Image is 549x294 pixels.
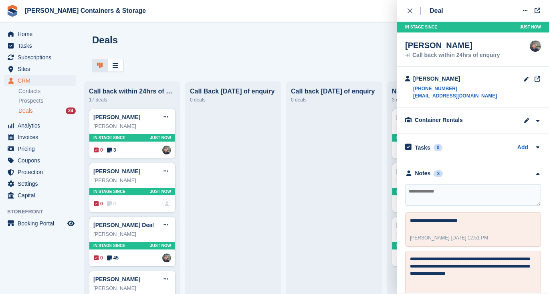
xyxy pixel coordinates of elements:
span: 3 [107,146,116,154]
span: Prospects [18,97,43,105]
a: [PERSON_NAME] [93,276,140,282]
span: 0 [107,200,116,207]
div: [PERSON_NAME] [396,230,474,238]
span: Just now [150,243,171,249]
span: CRM [18,75,66,86]
a: menu [4,75,76,86]
div: Call back within 24hrs of enquiry [405,53,500,58]
a: Preview store [66,219,76,228]
span: In stage since [396,243,428,249]
a: menu [4,40,76,51]
div: [PERSON_NAME] [93,230,171,238]
span: 0 [94,200,103,207]
div: Deal [430,6,443,16]
span: Just now [520,24,541,30]
span: In stage since [405,24,437,30]
div: 0 deals [291,95,377,105]
div: 3 deals [392,95,478,105]
div: Container Rentals [415,116,495,124]
a: menu [4,63,76,75]
div: Call back within 24hrs of enquiry [89,88,176,95]
div: [PERSON_NAME] [396,122,474,130]
span: Booking Portal [18,218,66,229]
a: menu [4,178,76,189]
span: Protection [18,166,66,178]
span: In stage since [93,135,125,141]
img: Adam Greenhalgh [530,41,541,52]
span: Capital [18,190,66,201]
a: menu [4,52,76,63]
a: Deals 24 [18,107,76,115]
div: 0 deals [190,95,277,105]
span: Home [18,28,66,40]
span: Tasks [18,40,66,51]
a: [PERSON_NAME] [93,114,140,120]
img: deal-assignee-blank [162,199,171,208]
a: menu [4,143,76,154]
div: [PERSON_NAME] [93,176,171,185]
div: Not ready to book just yet [392,88,478,95]
a: menu [4,166,76,178]
span: [DATE] 12:51 PM [451,235,488,241]
h1: Deals [92,34,118,45]
a: Add [517,143,528,152]
span: Subscriptions [18,52,66,63]
a: [PERSON_NAME] [93,168,140,174]
h2: Tasks [415,144,430,151]
div: [PERSON_NAME] [413,75,497,83]
div: Notes [415,169,431,178]
a: menu [4,155,76,166]
div: [PERSON_NAME] [93,122,171,130]
a: menu [4,132,76,143]
span: Just now [150,135,171,141]
a: [PERSON_NAME] Deal [93,222,154,228]
div: Call Back [DATE] of enquiry [190,88,277,95]
span: Analytics [18,120,66,131]
div: 17 deals [89,95,176,105]
span: 0 [94,254,103,262]
img: Adam Greenhalgh [162,253,171,262]
span: 45 [107,254,119,262]
span: Just now [150,189,171,195]
img: stora-icon-8386f47178a22dfd0bd8f6a31ec36ba5ce8667c1dd55bd0f319d3a0aa187defe.svg [6,5,18,17]
a: Prospects [18,97,76,105]
div: - [410,234,488,241]
a: [PHONE_NUMBER] [413,85,497,92]
span: [PERSON_NAME] [410,235,450,241]
span: In stage since [93,189,125,195]
div: Call back [DATE] of enquiry [291,88,377,95]
a: menu [4,190,76,201]
span: 0 [94,146,103,154]
a: menu [4,28,76,40]
div: [PERSON_NAME] [93,284,171,292]
span: In stage since [93,243,125,249]
span: Pricing [18,143,66,154]
div: 0 [434,144,443,151]
a: [PERSON_NAME] [396,114,443,120]
div: [PERSON_NAME] [405,41,500,50]
span: Coupons [18,155,66,166]
div: [PERSON_NAME] [396,176,474,185]
a: Contacts [18,87,76,95]
a: [PERSON_NAME] [396,222,443,228]
span: Sites [18,63,66,75]
span: In stage since [396,189,428,195]
span: Settings [18,178,66,189]
span: Storefront [7,208,80,216]
a: Adam Greenhalgh [162,146,171,154]
div: 3 [434,170,443,177]
span: Invoices [18,132,66,143]
a: [PERSON_NAME] Containers & Storage [22,4,149,17]
a: menu [4,120,76,131]
span: In stage since [396,135,428,141]
a: menu [4,218,76,229]
div: 24 [66,107,76,114]
span: Deals [18,107,33,115]
a: [EMAIL_ADDRESS][DOMAIN_NAME] [413,92,497,99]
